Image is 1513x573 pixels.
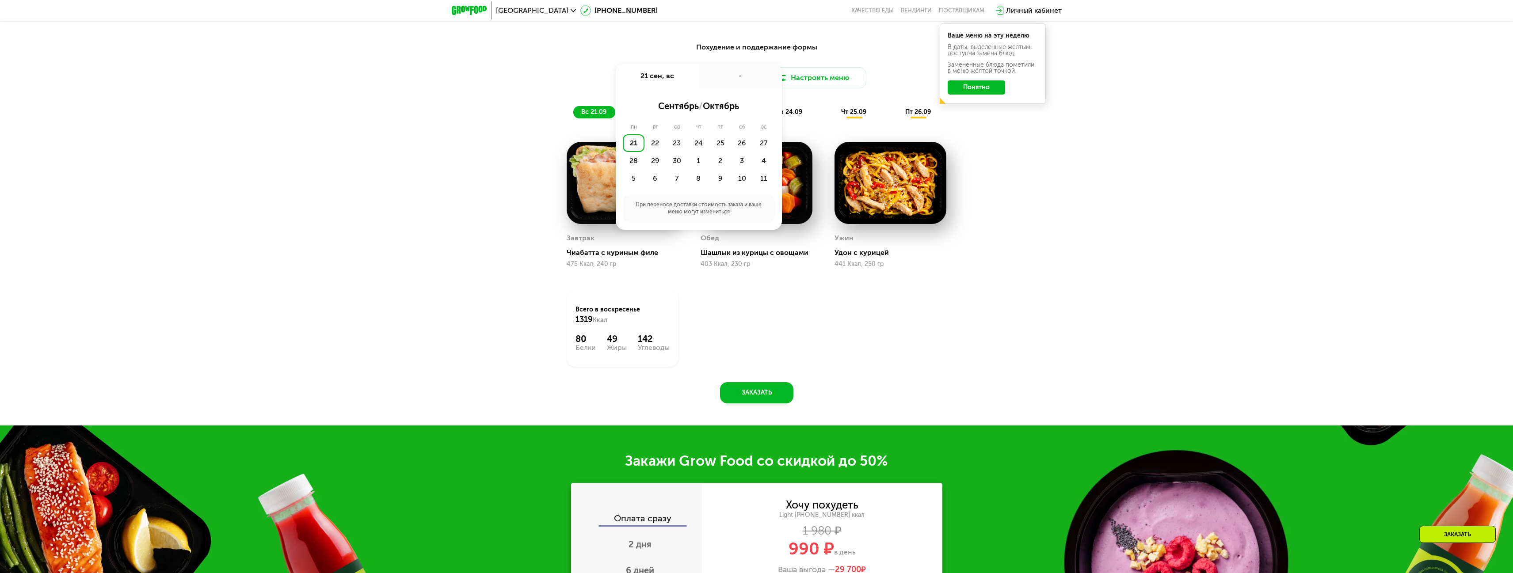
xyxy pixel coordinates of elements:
div: 5 [623,170,644,187]
div: 25 [709,134,731,152]
div: 142 [638,334,670,344]
div: 441 Ккал, 250 гр [835,261,946,268]
a: Вендинги [901,7,932,14]
span: 2 дня [629,539,652,550]
div: ср [666,124,688,131]
div: 403 Ккал, 230 гр [701,261,812,268]
div: пн [623,124,645,131]
div: Light [PHONE_NUMBER] ккал [702,511,942,519]
button: Понятно [948,80,1005,95]
div: 2 [709,152,731,170]
a: [PHONE_NUMBER] [580,5,658,16]
div: 30 [666,152,688,170]
div: Всего в воскресенье [575,305,670,325]
div: Заказать [1419,526,1496,543]
div: 24 [688,134,709,152]
div: 26 [731,134,753,152]
div: Похудение и поддержание формы [495,42,1018,53]
div: 10 [731,170,753,187]
div: 21 [623,134,644,152]
div: Белки [575,344,596,351]
div: Чиабатта с куриным филе [567,248,686,257]
div: 22 [644,134,666,152]
div: 1 [688,152,709,170]
span: 1319 [575,315,593,324]
div: Шашлык из курицы с овощами [701,248,819,257]
span: вс 21.09 [581,108,606,116]
div: Хочу похудеть [786,500,858,510]
span: Ккал [593,316,607,324]
button: Заказать [720,382,793,403]
div: 4 [753,152,774,170]
div: 27 [753,134,774,152]
span: чт 25.09 [841,108,866,116]
div: 9 [709,170,731,187]
div: 8 [688,170,709,187]
div: вс [753,124,775,131]
div: При переносе доставки стоимость заказа и ваше меню могут измениться [623,194,775,223]
div: Обед [701,231,719,245]
div: 6 [644,170,666,187]
div: пт [709,124,731,131]
div: Личный кабинет [1006,5,1062,16]
div: Жиры [607,344,627,351]
span: ср 24.09 [775,108,802,116]
div: 11 [753,170,774,187]
a: Качество еды [851,7,894,14]
div: поставщикам [939,7,984,14]
div: 28 [623,152,644,170]
span: пт 26.09 [905,108,931,116]
div: 3 [731,152,753,170]
div: 475 Ккал, 240 гр [567,261,678,268]
div: Заменённые блюда пометили в меню жёлтой точкой. [948,62,1038,74]
div: 1 980 ₽ [702,526,942,536]
div: вт [645,124,666,131]
div: - [699,64,782,88]
span: сентябрь [658,101,699,111]
div: Ваше меню на эту неделю [948,33,1038,39]
div: чт [688,124,709,131]
div: Ужин [835,231,854,245]
span: октябрь [703,101,739,111]
span: / [699,101,703,111]
span: [GEOGRAPHIC_DATA] [496,7,568,14]
div: 21 сен, вс [616,64,699,88]
div: Удон с курицей [835,248,953,257]
div: Завтрак [567,231,595,245]
div: 80 [575,334,596,344]
div: В даты, выделенные желтым, доступна замена блюд. [948,44,1038,57]
button: Настроить меню [760,67,866,88]
span: 990 ₽ [789,539,834,559]
div: сб [731,124,753,131]
div: Углеводы [638,344,670,351]
div: 29 [644,152,666,170]
div: Оплата сразу [572,514,702,525]
div: 23 [666,134,688,152]
div: 7 [666,170,688,187]
div: 49 [607,334,627,344]
span: в день [834,548,856,556]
